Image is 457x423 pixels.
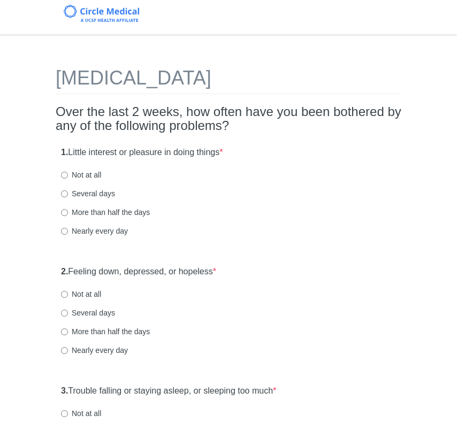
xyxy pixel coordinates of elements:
strong: 2. [61,267,68,276]
label: Nearly every day [61,345,128,356]
label: Trouble falling or staying asleep, or sleeping too much [61,385,276,397]
input: Not at all [61,172,68,179]
input: More than half the days [61,209,68,216]
input: Not at all [61,410,68,417]
label: Not at all [61,170,101,180]
label: More than half the days [61,326,150,337]
label: Feeling down, depressed, or hopeless [61,266,216,278]
input: More than half the days [61,328,68,335]
label: Nearly every day [61,226,128,236]
strong: 1. [61,148,68,157]
input: Several days [61,310,68,317]
input: Not at all [61,291,68,298]
label: Little interest or pleasure in doing things [61,147,223,159]
input: Nearly every day [61,347,68,354]
img: Circle Medical Logo [64,5,139,22]
label: Not at all [61,289,101,299]
label: Several days [61,188,115,199]
label: More than half the days [61,207,150,218]
label: Not at all [61,408,101,419]
label: Several days [61,307,115,318]
h2: Over the last 2 weeks, how often have you been bothered by any of the following problems? [56,105,401,133]
strong: 3. [61,386,68,395]
input: Nearly every day [61,228,68,235]
input: Several days [61,190,68,197]
h1: [MEDICAL_DATA] [56,67,401,94]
